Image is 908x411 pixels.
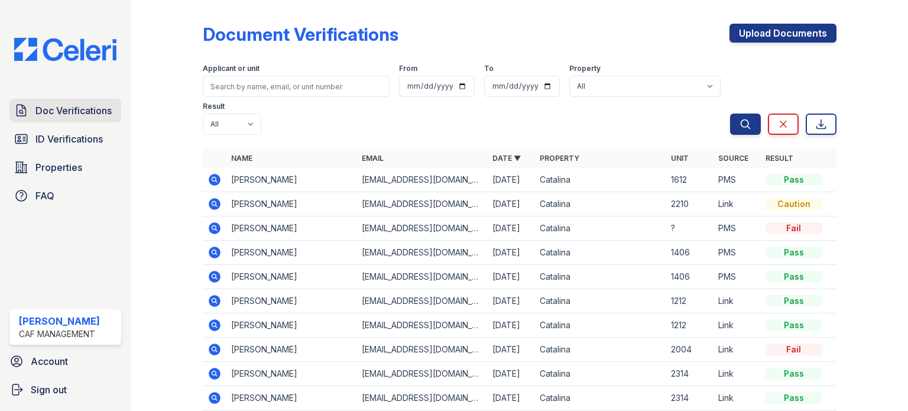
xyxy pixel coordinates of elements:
[488,265,535,289] td: [DATE]
[666,313,714,338] td: 1212
[5,349,126,373] a: Account
[226,338,357,362] td: [PERSON_NAME]
[9,99,121,122] a: Doc Verifications
[35,160,82,174] span: Properties
[203,76,390,97] input: Search by name, email, or unit number
[718,154,748,163] a: Source
[714,289,761,313] td: Link
[35,103,112,118] span: Doc Verifications
[5,38,126,61] img: CE_Logo_Blue-a8612792a0a2168367f1c8372b55b34899dd931a85d93a1a3d3e32e68fde9ad4.png
[357,338,488,362] td: [EMAIL_ADDRESS][DOMAIN_NAME]
[35,189,54,203] span: FAQ
[535,216,666,241] td: Catalina
[357,241,488,265] td: [EMAIL_ADDRESS][DOMAIN_NAME]
[35,132,103,146] span: ID Verifications
[666,216,714,241] td: ?
[714,216,761,241] td: PMS
[488,338,535,362] td: [DATE]
[488,216,535,241] td: [DATE]
[766,392,822,404] div: Pass
[666,338,714,362] td: 2004
[31,383,67,397] span: Sign out
[226,265,357,289] td: [PERSON_NAME]
[399,64,417,73] label: From
[714,168,761,192] td: PMS
[226,362,357,386] td: [PERSON_NAME]
[488,289,535,313] td: [DATE]
[766,198,822,210] div: Caution
[9,156,121,179] a: Properties
[766,154,793,163] a: Result
[666,362,714,386] td: 2314
[31,354,68,368] span: Account
[362,154,384,163] a: Email
[666,289,714,313] td: 1212
[714,265,761,289] td: PMS
[488,386,535,410] td: [DATE]
[535,386,666,410] td: Catalina
[714,386,761,410] td: Link
[714,313,761,338] td: Link
[9,184,121,208] a: FAQ
[714,192,761,216] td: Link
[535,338,666,362] td: Catalina
[766,319,822,331] div: Pass
[569,64,601,73] label: Property
[357,265,488,289] td: [EMAIL_ADDRESS][DOMAIN_NAME]
[357,313,488,338] td: [EMAIL_ADDRESS][DOMAIN_NAME]
[226,168,357,192] td: [PERSON_NAME]
[540,154,579,163] a: Property
[766,174,822,186] div: Pass
[766,222,822,234] div: Fail
[766,368,822,380] div: Pass
[535,241,666,265] td: Catalina
[488,168,535,192] td: [DATE]
[488,241,535,265] td: [DATE]
[666,386,714,410] td: 2314
[357,386,488,410] td: [EMAIL_ADDRESS][DOMAIN_NAME]
[666,192,714,216] td: 2210
[488,313,535,338] td: [DATE]
[535,289,666,313] td: Catalina
[357,192,488,216] td: [EMAIL_ADDRESS][DOMAIN_NAME]
[492,154,521,163] a: Date ▼
[671,154,689,163] a: Unit
[5,378,126,402] a: Sign out
[357,168,488,192] td: [EMAIL_ADDRESS][DOMAIN_NAME]
[226,241,357,265] td: [PERSON_NAME]
[666,241,714,265] td: 1406
[714,362,761,386] td: Link
[714,338,761,362] td: Link
[357,216,488,241] td: [EMAIL_ADDRESS][DOMAIN_NAME]
[231,154,252,163] a: Name
[203,102,225,111] label: Result
[19,328,100,340] div: CAF Management
[226,289,357,313] td: [PERSON_NAME]
[535,265,666,289] td: Catalina
[488,192,535,216] td: [DATE]
[488,362,535,386] td: [DATE]
[714,241,761,265] td: PMS
[226,386,357,410] td: [PERSON_NAME]
[484,64,494,73] label: To
[535,168,666,192] td: Catalina
[766,344,822,355] div: Fail
[226,313,357,338] td: [PERSON_NAME]
[9,127,121,151] a: ID Verifications
[535,313,666,338] td: Catalina
[203,64,260,73] label: Applicant or unit
[766,247,822,258] div: Pass
[357,289,488,313] td: [EMAIL_ADDRESS][DOMAIN_NAME]
[766,295,822,307] div: Pass
[666,265,714,289] td: 1406
[19,314,100,328] div: [PERSON_NAME]
[666,168,714,192] td: 1612
[226,192,357,216] td: [PERSON_NAME]
[226,216,357,241] td: [PERSON_NAME]
[535,192,666,216] td: Catalina
[357,362,488,386] td: [EMAIL_ADDRESS][DOMAIN_NAME]
[203,24,398,45] div: Document Verifications
[535,362,666,386] td: Catalina
[766,271,822,283] div: Pass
